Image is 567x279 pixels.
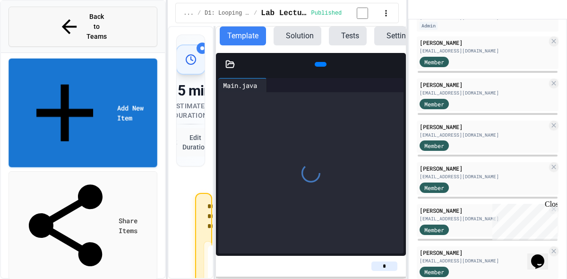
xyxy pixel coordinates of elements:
span: Member [424,141,444,150]
div: [EMAIL_ADDRESS][DOMAIN_NAME] [420,47,547,54]
div: [EMAIL_ADDRESS][DOMAIN_NAME] [420,173,547,180]
div: [PERSON_NAME] [420,248,547,257]
div: [PERSON_NAME] [420,38,547,47]
div: Estimated Duration [163,101,219,120]
iframe: chat widget [527,241,558,270]
span: / [198,9,201,17]
span: Back to Teams [86,12,108,42]
div: [EMAIL_ADDRESS][DOMAIN_NAME] [420,131,547,139]
span: Member [424,226,444,234]
div: [EMAIL_ADDRESS][DOMAIN_NAME] [420,215,547,222]
div: Admin [420,22,438,30]
input: publish toggle [345,8,379,19]
div: [EMAIL_ADDRESS][DOMAIN_NAME] [420,89,547,96]
iframe: chat widget [489,200,558,240]
span: Published [311,9,342,17]
div: 15 min [163,82,219,99]
div: [EMAIL_ADDRESS][DOMAIN_NAME] [420,257,547,264]
span: Lab Lecture [261,8,307,19]
span: Member [424,100,444,108]
button: Solution [274,26,321,45]
button: Tests [329,26,367,45]
div: [PERSON_NAME] [420,164,547,173]
span: ... [183,9,194,17]
button: Edit Duration [163,128,219,157]
span: / [254,9,257,17]
div: [PERSON_NAME] [420,206,547,215]
span: Member [424,183,444,192]
div: Main.java [218,80,262,90]
span: Member [424,268,444,276]
span: Member [424,58,444,66]
div: [PERSON_NAME] [420,80,547,89]
button: Back to Teams [9,7,157,47]
button: Settings [374,26,421,45]
button: Template [220,26,266,45]
div: [PERSON_NAME] [420,122,547,131]
a: Add New Item [9,59,157,167]
span: D1: Looping - While Loops [205,9,250,17]
div: Content is published and visible to students [311,7,379,19]
div: Main.java [218,78,267,92]
div: Chat with us now!Close [4,4,65,60]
